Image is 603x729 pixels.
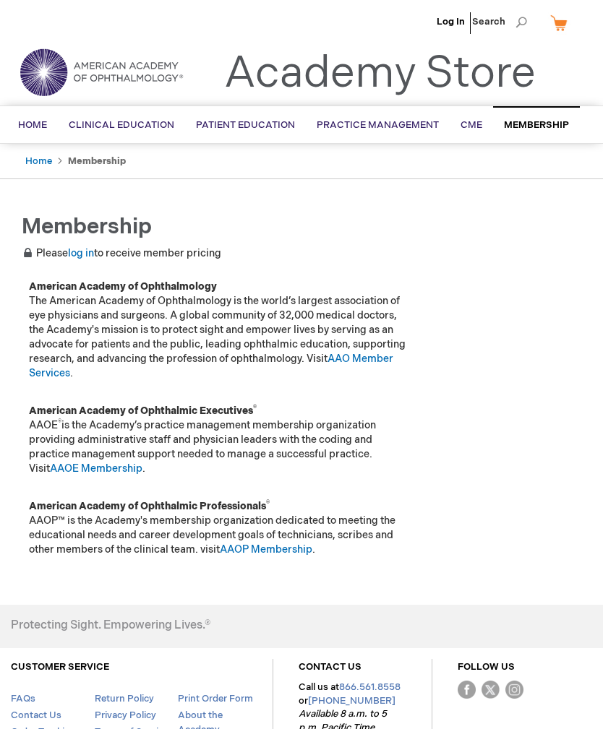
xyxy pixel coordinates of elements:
[22,247,221,259] span: Please to receive member pricing
[220,543,312,556] a: AAOP Membership
[178,693,253,704] a: Print Order Form
[504,119,569,131] span: Membership
[505,681,523,699] img: instagram
[95,693,154,704] a: Return Policy
[224,48,536,100] a: Academy Store
[11,709,61,721] a: Contact Us
[253,404,257,413] sup: ®
[29,405,257,417] strong: American Academy of Ophthalmic Executives
[11,693,35,704] a: FAQs
[95,709,156,721] a: Privacy Policy
[458,661,515,673] a: FOLLOW US
[29,499,414,557] p: AAOP™ is the Academy's membership organization dedicated to meeting the educational needs and car...
[22,214,152,240] span: Membership
[437,16,465,27] a: Log In
[461,119,482,131] span: CME
[29,404,414,476] p: AAOE is the Academy’s practice management membership organization providing administrative staff ...
[11,619,210,632] h4: Protecting Sight. Empowering Lives.®
[25,155,52,167] a: Home
[68,247,94,259] a: log in
[308,695,395,707] a: [PHONE_NUMBER]
[68,155,126,167] strong: Membership
[58,418,61,427] sup: ®
[266,499,270,508] sup: ®
[472,7,527,36] span: Search
[11,661,109,673] a: CUSTOMER SERVICE
[18,119,47,131] span: Home
[50,462,142,475] a: AAOE Membership
[299,661,362,673] a: CONTACT US
[458,681,476,699] img: Facebook
[482,681,500,699] img: Twitter
[29,500,270,512] strong: American Academy of Ophthalmic Professionals
[29,280,414,381] p: The American Academy of Ophthalmology is the world’s largest association of eye physicians and su...
[339,681,401,693] a: 866.561.8558
[29,280,217,293] strong: American Academy of Ophthalmology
